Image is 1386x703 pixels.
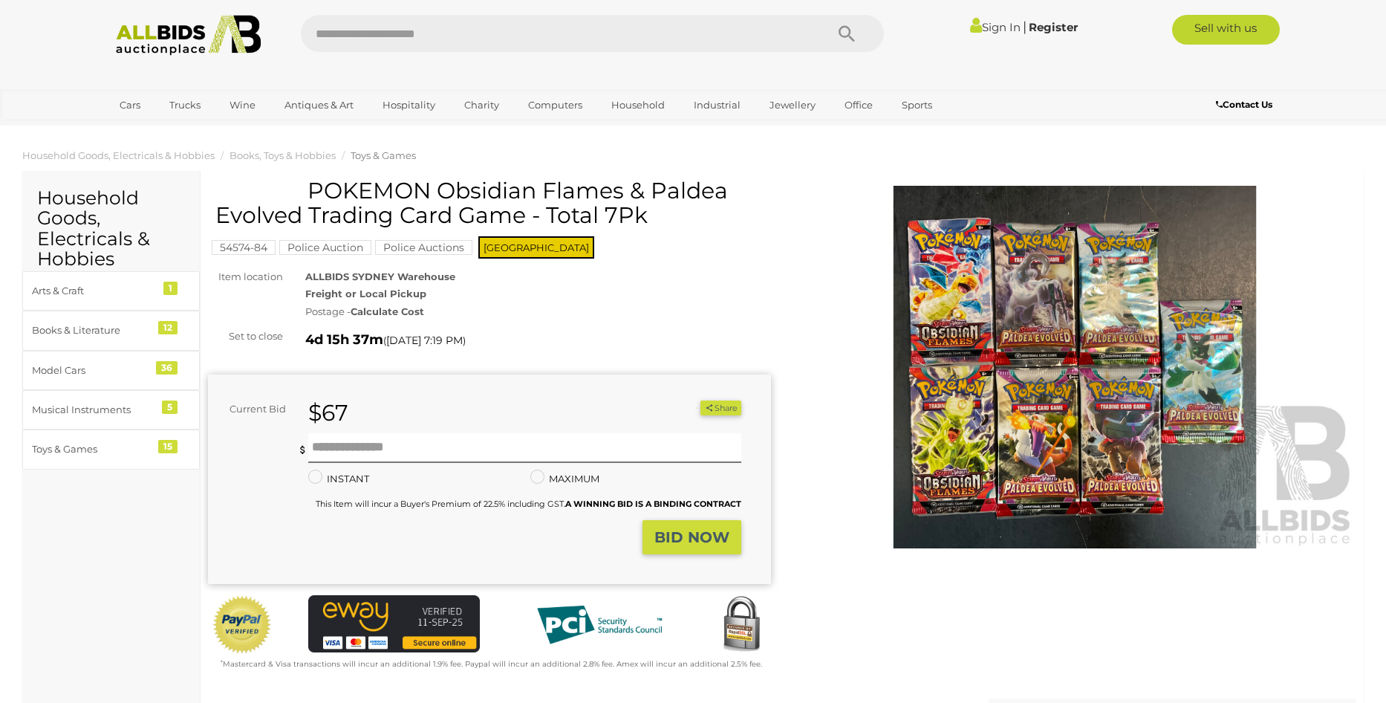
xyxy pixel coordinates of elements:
[793,186,1356,549] img: POKEMON Obsidian Flames & Paldea Evolved Trading Card Game - Total 7Pk
[700,401,741,416] button: Share
[375,240,472,255] mark: Police Auctions
[275,93,363,117] a: Antiques & Art
[835,93,882,117] a: Office
[22,311,200,350] a: Books & Literature 12
[162,401,178,414] div: 5
[478,236,594,259] span: [GEOGRAPHIC_DATA]
[208,401,297,418] div: Current Bid
[22,430,200,469] a: Toys & Games 15
[22,390,200,430] a: Musical Instruments 5
[351,149,416,161] a: Toys & Games
[1023,19,1027,35] span: |
[22,149,215,161] a: Household Goods, Electricals & Hobbies
[220,93,265,117] a: Wine
[683,401,698,415] li: Watch this item
[351,305,424,317] strong: Calculate Cost
[158,440,178,453] div: 15
[156,361,178,375] div: 36
[197,328,294,345] div: Set to close
[32,282,154,299] div: Arts & Craft
[212,595,273,655] img: Official PayPal Seal
[308,470,369,487] label: INSTANT
[32,441,154,458] div: Toys & Games
[316,499,741,509] small: This Item will incur a Buyer's Premium of 22.5% including GST.
[1216,99,1272,110] b: Contact Us
[373,93,445,117] a: Hospitality
[221,659,762,669] small: Mastercard & Visa transactions will incur an additional 1.9% fee. Paypal will incur an additional...
[654,528,729,546] strong: BID NOW
[375,242,472,253] a: Police Auctions
[279,242,371,253] a: Police Auction
[642,520,741,555] button: BID NOW
[197,268,294,285] div: Item location
[158,321,178,334] div: 12
[1029,20,1078,34] a: Register
[108,15,269,56] img: Allbids.com.au
[22,351,200,390] a: Model Cars 36
[32,401,154,418] div: Musical Instruments
[230,149,336,161] a: Books, Toys & Hobbies
[565,499,741,509] b: A WINNING BID IS A BINDING CONTRACT
[684,93,750,117] a: Industrial
[712,595,771,655] img: Secured by Rapid SSL
[530,470,599,487] label: MAXIMUM
[215,178,767,227] h1: POKEMON Obsidian Flames & Paldea Evolved Trading Card Game - Total 7Pk
[305,303,771,320] div: Postage -
[22,271,200,311] a: Arts & Craft 1
[1216,97,1276,113] a: Contact Us
[308,399,348,427] strong: $67
[1172,15,1280,45] a: Sell with us
[525,595,674,655] img: PCI DSS compliant
[37,188,185,270] h2: Household Goods, Electricals & Hobbies
[518,93,592,117] a: Computers
[212,242,276,253] a: 54574-84
[305,288,426,299] strong: Freight or Local Pickup
[760,93,825,117] a: Jewellery
[308,595,480,652] img: eWAY Payment Gateway
[305,270,455,282] strong: ALLBIDS SYDNEY Warehouse
[305,331,383,348] strong: 4d 15h 37m
[383,334,466,346] span: ( )
[970,20,1021,34] a: Sign In
[163,282,178,295] div: 1
[160,93,210,117] a: Trucks
[110,93,150,117] a: Cars
[32,322,154,339] div: Books & Literature
[279,240,371,255] mark: Police Auction
[32,362,154,379] div: Model Cars
[110,117,235,142] a: [GEOGRAPHIC_DATA]
[386,334,463,347] span: [DATE] 7:19 PM
[212,240,276,255] mark: 54574-84
[455,93,509,117] a: Charity
[810,15,884,52] button: Search
[892,93,942,117] a: Sports
[602,93,674,117] a: Household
